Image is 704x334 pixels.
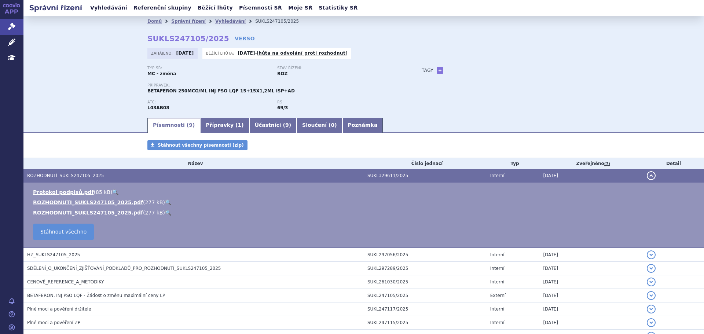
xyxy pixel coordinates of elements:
[249,118,297,133] a: Účastníci (9)
[238,122,242,128] span: 1
[33,199,697,206] li: ( )
[158,143,244,148] span: Stáhnout všechny písemnosti (zip)
[647,264,656,273] button: detail
[147,71,176,76] strong: MC - změna
[147,105,169,110] strong: INTERFERON BETA-1B
[364,289,487,302] td: SUKL247105/2025
[647,291,656,300] button: detail
[277,100,400,104] p: RS:
[364,169,487,183] td: SUKL329611/2025
[23,3,88,13] h2: Správní řízení
[147,34,229,43] strong: SUKLS247105/2025
[316,3,360,13] a: Statistiky SŘ
[189,122,192,128] span: 9
[364,158,487,169] th: Číslo jednací
[33,188,697,196] li: ( )
[437,67,443,74] a: +
[255,16,308,27] li: SUKLS247105/2025
[539,262,643,275] td: [DATE]
[33,189,94,195] a: Protokol podpisů.pdf
[297,118,342,133] a: Sloučení (0)
[147,100,270,104] p: ATC:
[490,279,505,285] span: Interní
[364,248,487,262] td: SUKL297056/2025
[277,105,288,110] strong: interferony a ostatní léčiva k terapii roztroušené sklerózy, parent.
[33,224,94,240] a: Stáhnout všechno
[27,279,104,285] span: CENOVÉ_REFERENCE_A_METODIKY
[33,199,143,205] a: ROZHODNUTI_SUKLS247105_2025.pdf
[647,305,656,313] button: detail
[33,210,143,216] a: ROZHODNUTÍ_SUKLS247105_2025.pdf
[539,169,643,183] td: [DATE]
[131,3,194,13] a: Referenční skupiny
[490,320,505,325] span: Interní
[145,210,163,216] span: 277 kB
[147,19,162,24] a: Domů
[147,66,270,70] p: Typ SŘ:
[238,51,255,56] strong: [DATE]
[490,293,506,298] span: Externí
[27,252,80,257] span: HZ_SUKLS247105_2025
[277,66,400,70] p: Stav řízení:
[206,50,236,56] span: Běžící lhůta:
[112,189,118,195] a: 🔍
[364,302,487,316] td: SUKL247117/2025
[647,318,656,327] button: detail
[27,320,80,325] span: Plné moci a pověření ZP
[647,171,656,180] button: detail
[27,293,165,298] span: BETAFERON, INJ PSO LQF - Žádost o změnu maximální ceny LP
[286,3,315,13] a: Moje SŘ
[487,158,540,169] th: Typ
[200,118,249,133] a: Přípravky (1)
[165,199,171,205] a: 🔍
[257,51,347,56] a: lhůta na odvolání proti rozhodnutí
[88,3,129,13] a: Vyhledávání
[647,250,656,259] button: detail
[33,209,697,216] li: ( )
[147,118,200,133] a: Písemnosti (9)
[195,3,235,13] a: Běžící lhůty
[539,248,643,262] td: [DATE]
[147,140,247,150] a: Stáhnout všechny písemnosti (zip)
[171,19,206,24] a: Správní řízení
[539,289,643,302] td: [DATE]
[490,252,505,257] span: Interní
[145,199,163,205] span: 277 kB
[96,189,110,195] span: 85 kB
[490,173,505,178] span: Interní
[643,158,704,169] th: Detail
[27,266,221,271] span: SDĚLENÍ_O_UKONČENÍ_ZJIŠŤOVÁNÍ_PODKLADŮ_PRO_ROZHODNUTÍ_SUKLS247105_2025
[364,275,487,289] td: SUKL261030/2025
[364,316,487,330] td: SUKL247115/2025
[176,51,194,56] strong: [DATE]
[165,210,171,216] a: 🔍
[422,66,433,75] h3: Tagy
[539,158,643,169] th: Zveřejněno
[23,158,364,169] th: Název
[539,302,643,316] td: [DATE]
[342,118,383,133] a: Poznámka
[237,3,284,13] a: Písemnosti SŘ
[285,122,289,128] span: 9
[539,316,643,330] td: [DATE]
[490,266,505,271] span: Interní
[215,19,246,24] a: Vyhledávání
[604,161,610,166] abbr: (?)
[147,88,295,93] span: BETAFERON 250MCG/ML INJ PSO LQF 15+15X1,2ML ISP+AD
[27,173,104,178] span: ROZHODNUTÍ_SUKLS247105_2025
[539,275,643,289] td: [DATE]
[147,83,407,88] p: Přípravek:
[151,50,174,56] span: Zahájeno:
[490,307,505,312] span: Interní
[277,71,287,76] strong: ROZ
[364,262,487,275] td: SUKL297289/2025
[331,122,334,128] span: 0
[27,307,91,312] span: Plné moci a pověření držitele
[235,35,255,42] a: VERSO
[238,50,347,56] p: -
[647,278,656,286] button: detail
